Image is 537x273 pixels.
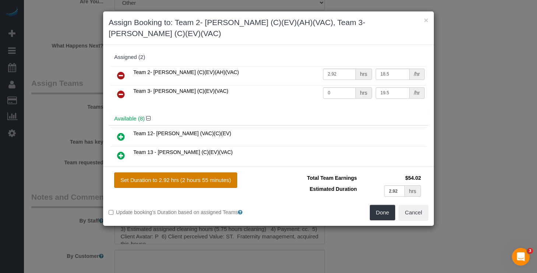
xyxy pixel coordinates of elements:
[399,205,428,220] button: Cancel
[133,69,239,75] span: Team 2- [PERSON_NAME] (C)(EV)(AH)(VAC)
[356,69,372,80] div: hrs
[359,172,423,183] td: $54.02
[114,116,423,122] h4: Available (8)
[133,149,233,155] span: Team 13 - [PERSON_NAME] (C)(EV)(VAC)
[109,210,113,215] input: Update booking's Duration based on assigned Teams
[410,87,425,99] div: /hr
[356,87,372,99] div: hrs
[114,172,237,188] button: Set Duration to 2.92 hrs (2 hours 55 minutes)
[370,205,396,220] button: Done
[410,69,425,80] div: /hr
[133,88,228,94] span: Team 3- [PERSON_NAME] (C)(EV)(VAC)
[527,248,533,254] span: 3
[405,185,421,197] div: hrs
[274,172,359,183] td: Total Team Earnings
[109,209,263,216] label: Update booking's Duration based on assigned Teams
[424,16,428,24] button: ×
[310,186,357,192] span: Estimated Duration
[114,54,423,60] div: Assigned (2)
[133,130,231,136] span: Team 12- [PERSON_NAME] (VAC)(C)(EV)
[512,248,530,266] iframe: Intercom live chat
[109,17,428,39] h3: Assign Booking to: Team 2- [PERSON_NAME] (C)(EV)(AH)(VAC), Team 3- [PERSON_NAME] (C)(EV)(VAC)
